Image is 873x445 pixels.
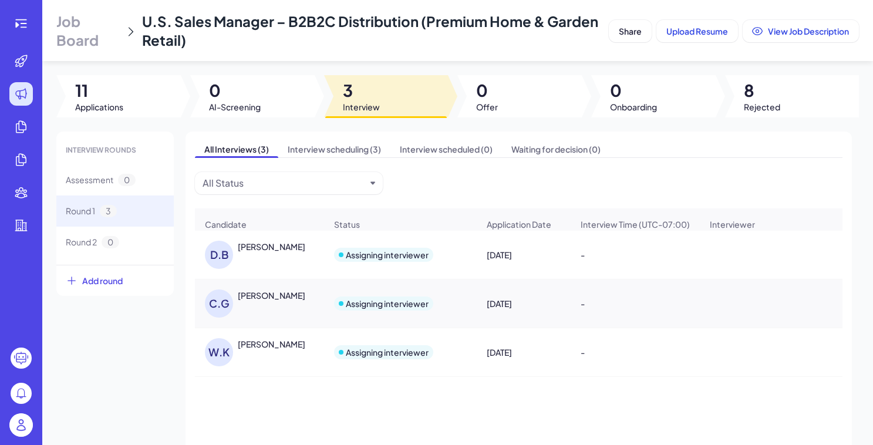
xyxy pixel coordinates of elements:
[195,141,278,157] span: All Interviews (3)
[66,236,97,248] span: Round 2
[609,20,652,42] button: Share
[82,275,123,286] span: Add round
[390,141,502,157] span: Interview scheduled (0)
[610,101,657,113] span: Onboarding
[581,218,690,230] span: Interview Time (UTC-07:00)
[710,218,755,230] span: Interviewer
[619,26,642,36] span: Share
[477,238,570,271] div: [DATE]
[142,12,598,49] span: U.S. Sales Manager – B2B2C Distribution (Premium Home & Garden Retail)
[205,241,233,269] div: D.B
[571,238,699,271] div: -
[56,12,120,49] span: Job Board
[743,20,859,42] button: View Job Description
[666,26,728,36] span: Upload Resume
[343,101,380,113] span: Interview
[100,205,117,217] span: 3
[209,80,261,101] span: 0
[744,80,780,101] span: 8
[502,141,610,157] span: Waiting for decision (0)
[205,289,233,318] div: C.G
[656,20,738,42] button: Upload Resume
[476,80,498,101] span: 0
[278,141,390,157] span: Interview scheduling (3)
[75,101,123,113] span: Applications
[477,336,570,369] div: [DATE]
[205,338,233,366] div: W.K
[238,289,305,301] div: Carl Gustafson
[610,80,657,101] span: 0
[66,205,95,217] span: Round 1
[238,241,305,252] div: Diane Blakely
[487,218,551,230] span: Application Date
[205,218,247,230] span: Candidate
[56,265,174,296] button: Add round
[203,176,366,190] button: All Status
[9,413,33,437] img: user_logo.png
[346,346,429,358] div: Assigning interviewer
[571,336,699,369] div: -
[571,287,699,320] div: -
[118,174,136,186] span: 0
[346,249,429,261] div: Assigning interviewer
[56,136,174,164] div: INTERVIEW ROUNDS
[476,101,498,113] span: Offer
[238,338,305,350] div: William Kao
[768,26,849,36] span: View Job Description
[75,80,123,101] span: 11
[203,176,244,190] div: All Status
[102,236,119,248] span: 0
[334,218,360,230] span: Status
[209,101,261,113] span: AI-Screening
[744,101,780,113] span: Rejected
[343,80,380,101] span: 3
[346,298,429,309] div: Assigning interviewer
[66,174,113,186] span: Assessment
[477,287,570,320] div: [DATE]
